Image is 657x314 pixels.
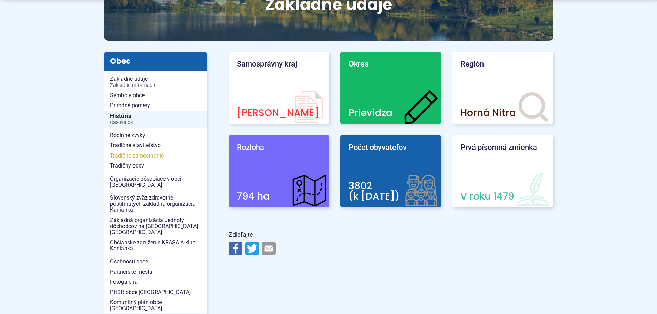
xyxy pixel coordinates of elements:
[110,83,201,88] span: Základné informácie
[460,108,545,119] p: Horná Nitra
[237,60,321,68] p: Samosprávny kraj
[460,191,545,202] p: V roku 1479
[104,151,207,161] a: Tradičné zamestnanie
[104,100,207,111] a: Prírodné pomery
[110,237,201,254] span: Občianske združenie KRASA A-klub Kanianka
[104,52,207,71] h3: Obec
[349,108,433,119] p: Prievidza
[110,215,201,237] span: Základná organizácia Jednoty dôchodcov na [GEOGRAPHIC_DATA] [GEOGRAPHIC_DATA]
[110,161,201,171] span: Tradičný odev
[349,143,433,152] p: Počet obyvateľov
[104,193,207,215] a: Slovenský zväz zdravotne postihnutých základná organizácia Kanianka
[104,111,207,128] a: HistóriaČasová os
[104,161,207,171] a: Tradičný odev
[104,277,207,287] a: Fotogaléria
[237,143,321,152] p: Rozloha
[229,230,474,240] p: Zdieľajte
[104,267,207,277] a: Partnerské mestá
[104,215,207,237] a: Základná organizácia Jednoty dôchodcov na [GEOGRAPHIC_DATA] [GEOGRAPHIC_DATA]
[237,108,321,119] p: [PERSON_NAME]
[110,287,201,297] span: PHSR obce [GEOGRAPHIC_DATA]
[104,130,207,141] a: Rodinné zvyky
[104,256,207,267] a: Osobnosti obce
[110,120,201,125] span: Časová os
[104,140,207,151] a: Tradičné staviteľstvo
[110,277,201,287] span: Fotogaléria
[110,90,201,101] span: Symboly obce
[110,193,201,215] span: Slovenský zväz zdravotne postihnutých základná organizácia Kanianka
[110,297,201,313] span: Komunitný plán obce [GEOGRAPHIC_DATA]
[110,256,201,267] span: Osobnosti obce
[237,191,321,202] p: 794 ha
[110,111,201,128] span: História
[104,297,207,313] a: Komunitný plán obce [GEOGRAPHIC_DATA]
[349,181,433,202] p: 3802 (k [DATE])
[110,267,201,277] span: Partnerské mestá
[110,151,201,161] span: Tradičné zamestnanie
[110,174,201,190] span: Organizácie pôsobiace v obci [GEOGRAPHIC_DATA]
[104,287,207,297] a: PHSR obce [GEOGRAPHIC_DATA]
[229,242,242,255] img: Zdieľať na Facebooku
[110,130,201,141] span: Rodinné zvyky
[349,60,433,68] p: Okres
[110,74,201,90] span: Základné údaje
[262,242,276,255] img: Zdieľať e-mailom
[104,90,207,101] a: Symboly obce
[104,237,207,254] a: Občianske združenie KRASA A-klub Kanianka
[104,174,207,190] a: Organizácie pôsobiace v obci [GEOGRAPHIC_DATA]
[460,143,545,152] p: Prvá písomná zmienka
[110,140,201,151] span: Tradičné staviteľstvo
[460,60,545,68] p: Región
[245,242,259,255] img: Zdieľať na Twitteri
[110,100,201,111] span: Prírodné pomery
[104,74,207,90] a: Základné údajeZákladné informácie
